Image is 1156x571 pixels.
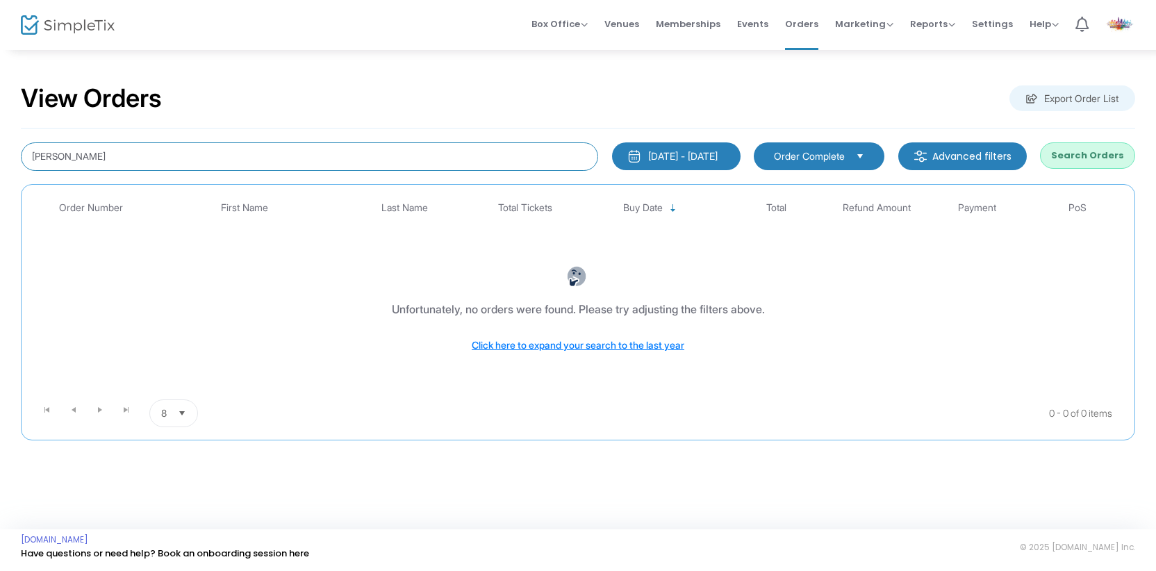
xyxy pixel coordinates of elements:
[1020,542,1135,553] span: © 2025 [DOMAIN_NAME] Inc.
[668,203,679,214] span: Sortable
[59,202,123,214] span: Order Number
[910,17,955,31] span: Reports
[21,547,309,560] a: Have questions or need help? Book an onboarding session here
[958,202,996,214] span: Payment
[21,83,162,114] h2: View Orders
[1030,17,1059,31] span: Help
[835,17,893,31] span: Marketing
[726,192,826,224] th: Total
[774,149,845,163] span: Order Complete
[827,192,927,224] th: Refund Amount
[972,6,1013,42] span: Settings
[648,149,718,163] div: [DATE] - [DATE]
[898,142,1027,170] m-button: Advanced filters
[381,202,428,214] span: Last Name
[1040,142,1135,169] button: Search Orders
[392,301,765,317] div: Unfortunately, no orders were found. Please try adjusting the filters above.
[21,142,598,171] input: Search by name, email, phone, order number, ip address, or last 4 digits of card
[604,6,639,42] span: Venues
[172,400,192,427] button: Select
[623,202,663,214] span: Buy Date
[221,202,268,214] span: First Name
[627,149,641,163] img: monthly
[914,149,927,163] img: filter
[475,192,575,224] th: Total Tickets
[21,534,88,545] a: [DOMAIN_NAME]
[737,6,768,42] span: Events
[612,142,741,170] button: [DATE] - [DATE]
[531,17,588,31] span: Box Office
[1068,202,1087,214] span: PoS
[472,339,684,351] span: Click here to expand your search to the last year
[336,399,1112,427] kendo-pager-info: 0 - 0 of 0 items
[850,149,870,164] button: Select
[566,266,587,287] img: face-thinking.png
[28,192,1128,394] div: Data table
[656,6,720,42] span: Memberships
[161,406,167,420] span: 8
[785,6,818,42] span: Orders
